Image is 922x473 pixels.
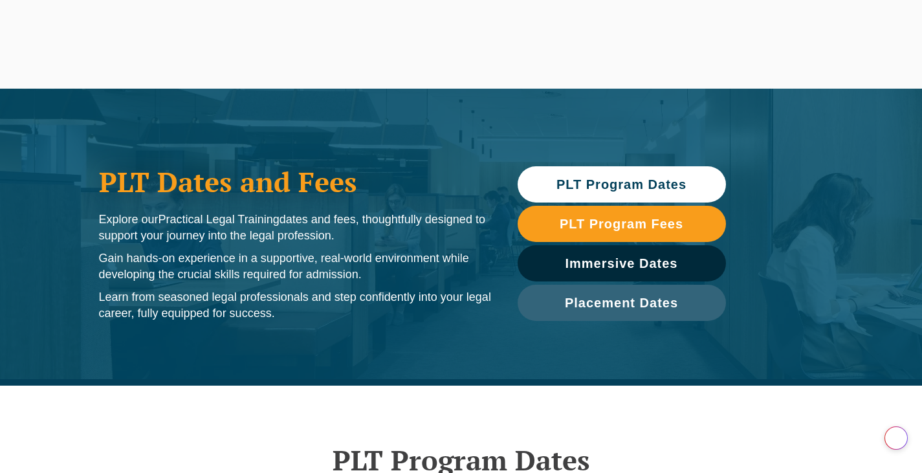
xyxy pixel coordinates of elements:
a: PLT Program Dates [518,166,726,203]
a: Placement Dates [518,285,726,321]
span: Immersive Dates [565,257,678,270]
span: Placement Dates [565,296,678,309]
a: PLT Program Fees [518,206,726,242]
a: Immersive Dates [518,245,726,281]
h1: PLT Dates and Fees [99,166,492,198]
p: Learn from seasoned legal professionals and step confidently into your legal career, fully equipp... [99,289,492,322]
span: PLT Program Dates [556,178,686,191]
span: PLT Program Fees [560,217,683,230]
p: Gain hands-on experience in a supportive, real-world environment while developing the crucial ski... [99,250,492,283]
p: Explore our dates and fees, thoughtfully designed to support your journey into the legal profession. [99,212,492,244]
span: Practical Legal Training [159,213,280,226]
